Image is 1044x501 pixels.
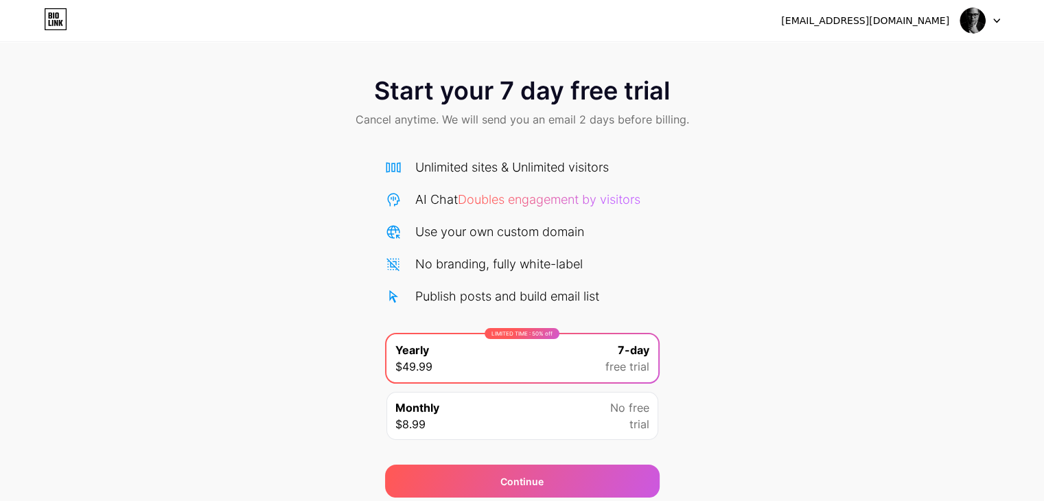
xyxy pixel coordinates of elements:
[415,158,609,176] div: Unlimited sites & Unlimited visitors
[960,8,986,34] img: kasdullah
[610,399,649,416] span: No free
[618,342,649,358] span: 7-day
[458,192,640,207] span: Doubles engagement by visitors
[395,358,432,375] span: $49.99
[415,190,640,209] div: AI Chat
[374,77,670,104] span: Start your 7 day free trial
[415,255,583,273] div: No branding, fully white-label
[485,328,559,339] div: LIMITED TIME : 50% off
[356,111,689,128] span: Cancel anytime. We will send you an email 2 days before billing.
[629,416,649,432] span: trial
[395,416,426,432] span: $8.99
[500,474,544,489] div: Continue
[395,342,429,358] span: Yearly
[415,222,584,241] div: Use your own custom domain
[781,14,949,28] div: [EMAIL_ADDRESS][DOMAIN_NAME]
[415,287,599,305] div: Publish posts and build email list
[605,358,649,375] span: free trial
[395,399,439,416] span: Monthly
